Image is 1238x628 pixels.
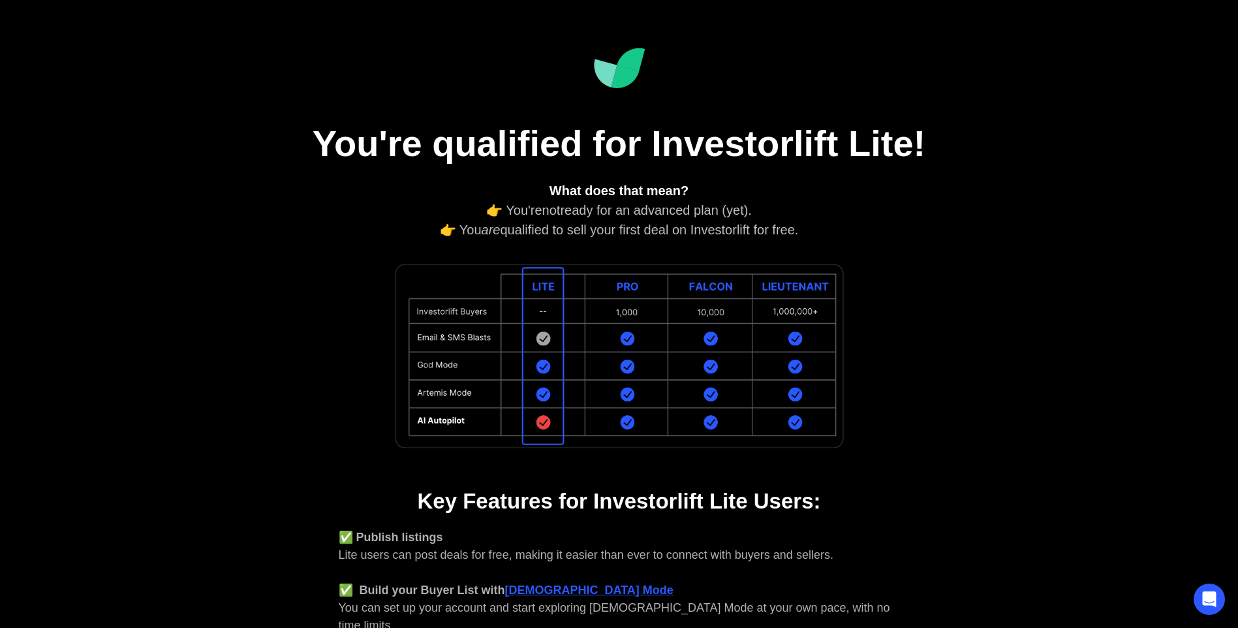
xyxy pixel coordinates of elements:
[339,181,900,240] div: 👉 You're ready for an advanced plan (yet). 👉 You qualified to sell your first deal on Investorlif...
[417,489,820,513] strong: Key Features for Investorlift Lite Users:
[542,203,561,217] em: not
[505,584,673,597] a: [DEMOGRAPHIC_DATA] Mode
[339,531,443,544] strong: ✅ Publish listings
[1194,584,1225,615] div: Open Intercom Messenger
[293,121,946,165] h1: You're qualified for Investorlift Lite!
[593,48,645,89] img: Investorlift Dashboard
[549,183,689,198] strong: What does that mean?
[482,223,501,237] em: are
[339,584,505,597] strong: ✅ Build your Buyer List with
